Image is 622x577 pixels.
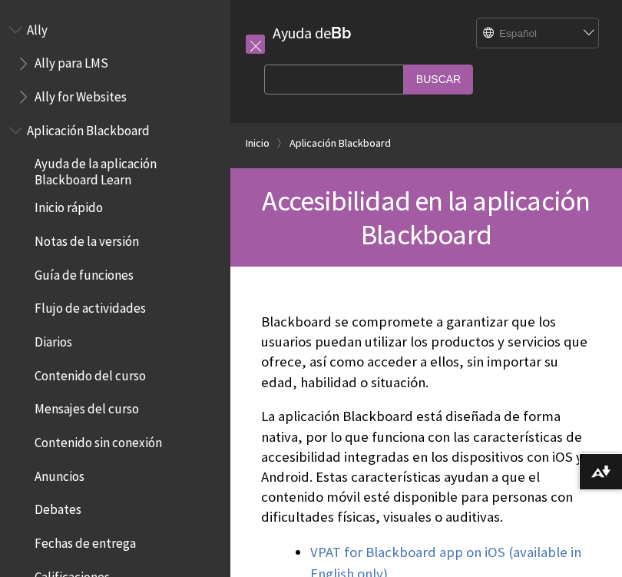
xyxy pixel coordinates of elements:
[35,429,162,450] span: Contenido sin conexión
[27,17,48,38] span: Ally
[35,296,146,317] span: Flujo de actividades
[35,329,72,350] span: Diarios
[261,312,591,393] p: Blackboard se compromete a garantizar que los usuarios puedan utilizar los productos y servicios ...
[261,406,591,527] p: La aplicación Blackboard está diseñada de forma nativa, por lo que funciona con las característic...
[35,463,84,484] span: Anuncios
[477,18,600,49] select: Site Language Selector
[331,23,352,43] strong: Bb
[35,51,108,71] span: Ally para LMS
[35,228,139,249] span: Notas de la versión
[35,262,134,283] span: Guía de funciones
[35,151,220,187] span: Ayuda de la aplicación Blackboard Learn
[27,118,150,138] span: Aplicación Blackboard
[35,84,127,104] span: Ally for Websites
[273,23,352,42] a: Ayuda deBb
[35,396,139,417] span: Mensajes del curso
[289,134,391,153] a: Aplicación Blackboard
[35,530,136,551] span: Fechas de entrega
[35,497,81,518] span: Debates
[35,195,103,216] span: Inicio rápido
[404,65,473,95] input: Buscar
[9,17,221,110] nav: Book outline for Anthology Ally Help
[35,363,146,383] span: Contenido del curso
[246,134,270,153] a: Inicio
[262,183,590,252] span: Accesibilidad en la aplicación Blackboard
